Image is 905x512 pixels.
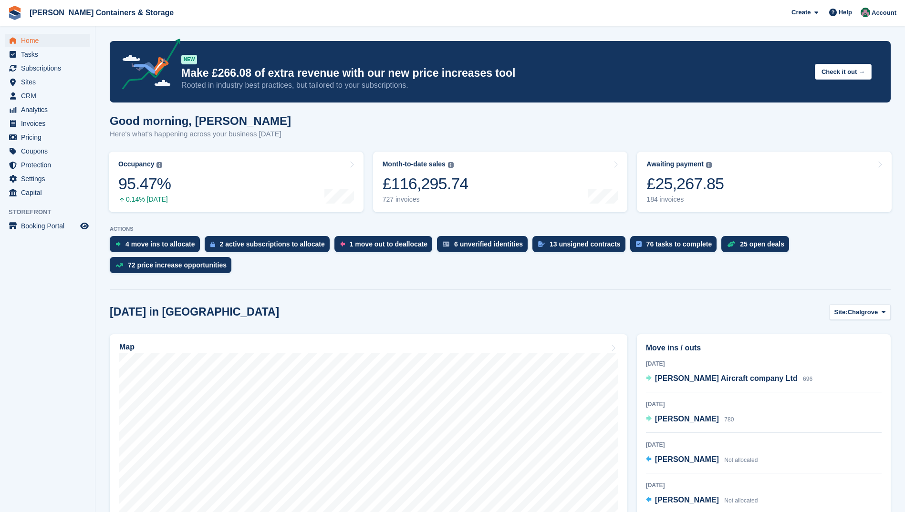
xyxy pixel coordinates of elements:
[706,162,712,168] img: icon-info-grey-7440780725fd019a000dd9b08b2336e03edf1995a4989e88bcd33f0948082b44.svg
[646,481,882,490] div: [DATE]
[9,207,95,217] span: Storefront
[21,117,78,130] span: Invoices
[26,5,177,20] a: [PERSON_NAME] Containers & Storage
[340,241,345,247] img: move_outs_to_deallocate_icon-f764333ba52eb49d3ac5e1228854f67142a1ed5810a6f6cc68b1a99e826820c5.svg
[5,34,90,47] a: menu
[110,226,891,232] p: ACTIONS
[21,34,78,47] span: Home
[115,263,123,267] img: price_increase_opportunities-93ffe204e8149a01c8c9dc8f82e8f89637d9d84a8eef4429ea346261dce0b2c0.svg
[724,416,734,423] span: 780
[156,162,162,168] img: icon-info-grey-7440780725fd019a000dd9b08b2336e03edf1995a4989e88bcd33f0948082b44.svg
[443,241,449,247] img: verify_identity-adf6edd0f0f0b5bbfe63781bf79b02c33cf7c696d77639b501bdc392416b5a36.svg
[220,240,325,248] div: 2 active subscriptions to allocate
[646,413,734,426] a: [PERSON_NAME] 780
[727,241,735,247] img: deal-1b604bf984904fb50ccaf53a9ad4b4a5d6e5aea283cecdc64d6e3604feb123c2.svg
[848,307,878,317] span: Chalgrove
[5,48,90,61] a: menu
[872,8,896,18] span: Account
[5,89,90,102] a: menu
[110,306,279,318] h2: [DATE] in [GEOGRAPHIC_DATA]
[114,39,181,93] img: price-adjustments-announcement-icon-8257ccfd72463d97f412b2fc003d46551f7dbcb40ab6d574587a9cd5c0d94...
[646,342,882,354] h2: Move ins / outs
[21,186,78,199] span: Capital
[815,64,872,80] button: Check it out →
[5,158,90,172] a: menu
[21,158,78,172] span: Protection
[655,415,719,423] span: [PERSON_NAME]
[646,240,712,248] div: 76 tasks to complete
[383,195,468,204] div: 727 invoices
[5,219,90,233] a: menu
[646,400,882,409] div: [DATE]
[21,103,78,116] span: Analytics
[8,6,22,20] img: stora-icon-8386f47178a22dfd0bd8f6a31ec36ba5ce8667c1dd55bd0f319d3a0aa187defe.svg
[646,440,882,449] div: [DATE]
[655,455,719,463] span: [PERSON_NAME]
[550,240,621,248] div: 13 unsigned contracts
[646,359,882,368] div: [DATE]
[803,376,812,382] span: 696
[532,236,630,257] a: 13 unsigned contracts
[646,174,724,194] div: £25,267.85
[79,220,90,232] a: Preview store
[5,61,90,75] a: menu
[110,114,291,127] h1: Good morning, [PERSON_NAME]
[5,75,90,89] a: menu
[125,240,195,248] div: 4 move ins to allocate
[655,496,719,504] span: [PERSON_NAME]
[791,8,811,17] span: Create
[350,240,427,248] div: 1 move out to deallocate
[383,174,468,194] div: £116,295.74
[383,160,446,168] div: Month-to-date sales
[538,241,545,247] img: contract_signature_icon-13c848040528278c33f63329250d36e43548de30e8caae1d1a13099fd9432cc5.svg
[454,240,523,248] div: 6 unverified identities
[118,160,154,168] div: Occupancy
[834,307,848,317] span: Site:
[740,240,784,248] div: 25 open deals
[839,8,852,17] span: Help
[21,89,78,102] span: CRM
[636,241,642,247] img: task-75834270c22a3079a89374b754ae025e5fb1db73e45f91037f5363f120a921f8.svg
[829,304,891,320] button: Site: Chalgrove
[205,236,334,257] a: 2 active subscriptions to allocate
[646,195,724,204] div: 184 invoices
[437,236,532,257] a: 6 unverified identities
[630,236,722,257] a: 76 tasks to complete
[21,75,78,89] span: Sites
[5,103,90,116] a: menu
[128,261,227,269] div: 72 price increase opportunities
[724,497,758,504] span: Not allocated
[110,236,205,257] a: 4 move ins to allocate
[181,66,807,80] p: Make £266.08 of extra revenue with our new price increases tool
[115,241,121,247] img: move_ins_to_allocate_icon-fdf77a2bb77ea45bf5b3d319d69a93e2d87916cf1d5bf7949dd705db3b84f3ca.svg
[21,172,78,185] span: Settings
[181,55,197,64] div: NEW
[118,174,171,194] div: 95.47%
[110,129,291,140] p: Here's what's happening across your business [DATE]
[334,236,437,257] a: 1 move out to deallocate
[21,144,78,158] span: Coupons
[5,131,90,144] a: menu
[724,457,758,463] span: Not allocated
[110,257,236,278] a: 72 price increase opportunities
[5,144,90,158] a: menu
[5,117,90,130] a: menu
[646,494,758,507] a: [PERSON_NAME] Not allocated
[721,236,794,257] a: 25 open deals
[5,172,90,185] a: menu
[118,195,171,204] div: 0.14% [DATE]
[21,48,78,61] span: Tasks
[181,80,807,91] p: Rooted in industry best practices, but tailored to your subscriptions.
[21,61,78,75] span: Subscriptions
[637,152,892,212] a: Awaiting payment £25,267.85 184 invoices
[373,152,628,212] a: Month-to-date sales £116,295.74 727 invoices
[646,454,758,466] a: [PERSON_NAME] Not allocated
[21,131,78,144] span: Pricing
[109,152,364,212] a: Occupancy 95.47% 0.14% [DATE]
[646,373,812,385] a: [PERSON_NAME] Aircraft company Ltd 696
[655,374,798,382] span: [PERSON_NAME] Aircraft company Ltd
[119,343,135,351] h2: Map
[646,160,704,168] div: Awaiting payment
[210,241,215,247] img: active_subscription_to_allocate_icon-d502201f5373d7db506a760aba3b589e785aa758c864c3986d89f69b8ff3...
[861,8,870,17] img: Julia Marcham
